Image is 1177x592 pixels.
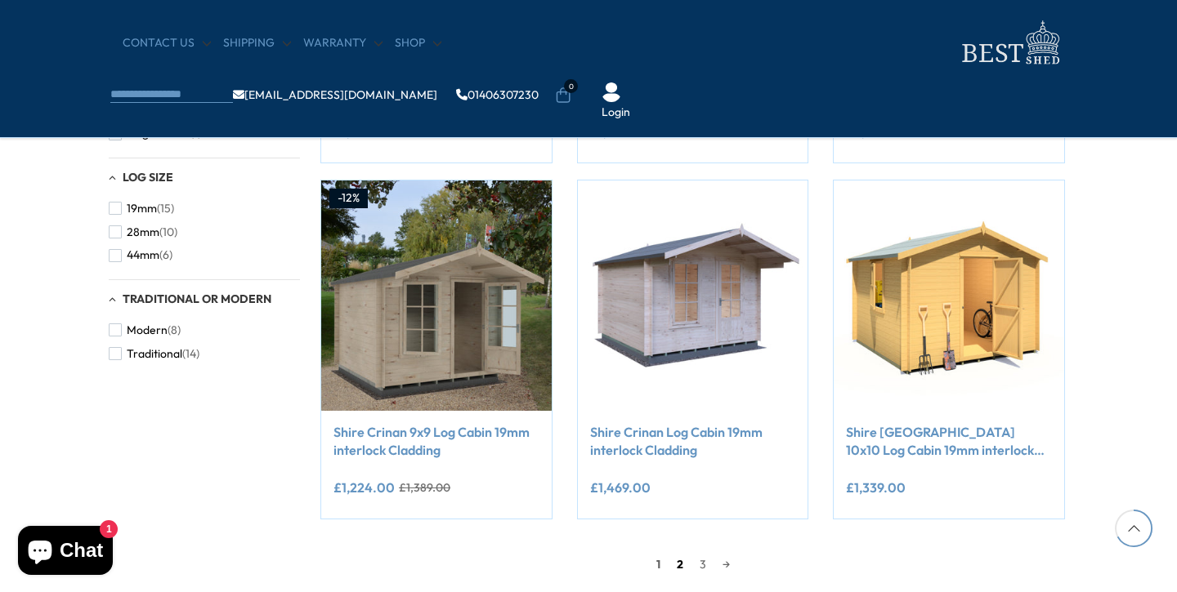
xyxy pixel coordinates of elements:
[321,180,552,411] img: Shire Crinan 9x9 Log Cabin 19mm interlock Cladding - Best Shed
[109,197,174,220] button: 19mm
[190,127,201,140] span: (1)
[395,35,441,51] a: Shop
[590,125,650,138] ins: £1,339.00
[159,248,172,262] span: (6)
[578,180,808,411] img: Shire Crinan Log Cabin 19mm interlock Cladding - Best Shed
[333,481,395,494] ins: £1,224.00
[602,82,621,102] img: User Icon
[303,35,383,51] a: Warranty
[127,127,190,140] span: Single Room
[669,552,691,576] a: 2
[109,220,177,244] button: 28mm
[127,248,159,262] span: 44mm
[691,552,714,576] a: 3
[109,318,181,342] button: Modern
[182,347,199,361] span: (14)
[846,125,905,138] ins: £5,174.00
[127,323,168,337] span: Modern
[157,202,174,216] span: (15)
[127,347,182,361] span: Traditional
[233,89,437,100] a: [EMAIL_ADDRESS][DOMAIN_NAME]
[109,342,199,366] button: Traditional
[555,87,571,104] a: 0
[834,180,1064,411] img: Shire Danbury 10x10 Log Cabin 19mm interlock Cladding - Best Shed
[159,225,177,239] span: (10)
[333,125,396,138] ins: £1,304.00
[223,35,291,51] a: Shipping
[123,170,173,185] span: Log Size
[127,202,157,216] span: 19mm
[714,552,738,576] a: →
[168,323,181,337] span: (8)
[13,526,118,579] inbox-online-store-chat: Shopify online store chat
[109,243,172,267] button: 44mm
[123,35,211,51] a: CONTACT US
[952,16,1067,69] img: logo
[456,89,539,100] a: 01406307230
[846,423,1052,460] a: Shire [GEOGRAPHIC_DATA] 10x10 Log Cabin 19mm interlock Cladding
[399,482,450,493] del: £1,389.00
[329,189,368,208] div: -12%
[127,225,159,239] span: 28mm
[123,292,271,306] span: Traditional or Modern
[846,481,906,494] ins: £1,339.00
[590,481,651,494] ins: £1,469.00
[590,423,796,460] a: Shire Crinan Log Cabin 19mm interlock Cladding
[564,79,578,93] span: 0
[648,552,669,576] span: 1
[333,423,539,460] a: Shire Crinan 9x9 Log Cabin 19mm interlock Cladding
[602,105,630,121] a: Login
